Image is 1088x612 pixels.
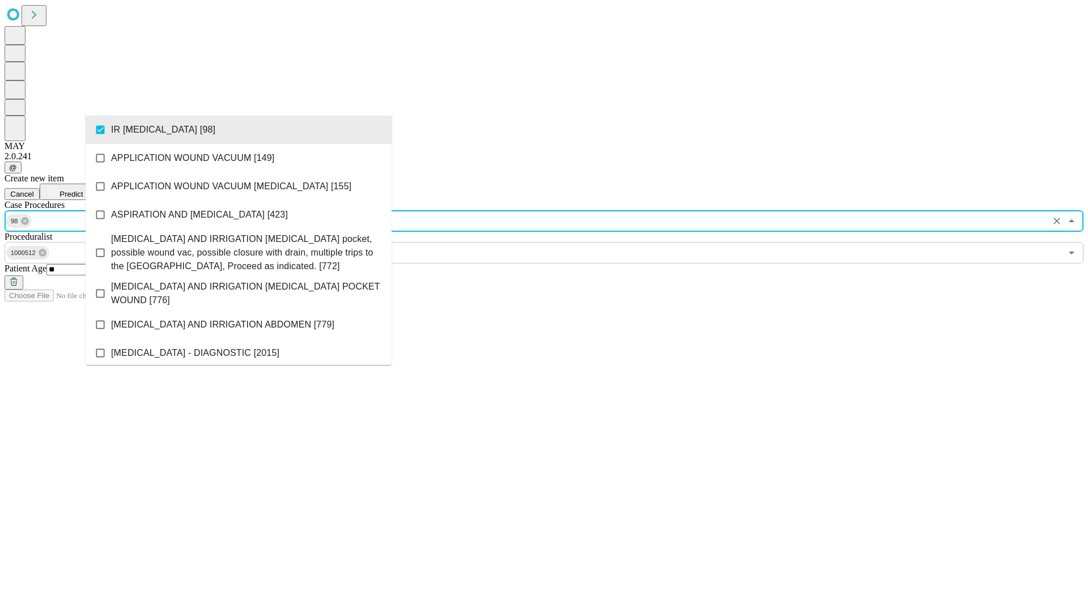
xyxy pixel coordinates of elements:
[1064,213,1079,229] button: Close
[111,280,382,307] span: [MEDICAL_DATA] AND IRRIGATION [MEDICAL_DATA] POCKET WOUND [776]
[6,214,32,228] div: 98
[5,188,40,200] button: Cancel
[9,163,17,172] span: @
[5,232,52,241] span: Proceduralist
[6,246,49,260] div: 1000512
[6,215,23,228] span: 98
[5,263,46,273] span: Patient Age
[111,123,215,137] span: IR [MEDICAL_DATA] [98]
[5,141,1083,151] div: MAY
[111,151,274,165] span: APPLICATION WOUND VACUUM [149]
[1049,213,1065,229] button: Clear
[111,208,288,222] span: ASPIRATION AND [MEDICAL_DATA] [423]
[111,232,382,273] span: [MEDICAL_DATA] AND IRRIGATION [MEDICAL_DATA] pocket, possible wound vac, possible closure with dr...
[59,190,83,198] span: Predict
[111,318,334,331] span: [MEDICAL_DATA] AND IRRIGATION ABDOMEN [779]
[5,200,65,210] span: Scheduled Procedure
[5,173,64,183] span: Create new item
[10,190,34,198] span: Cancel
[6,246,40,260] span: 1000512
[1064,245,1079,261] button: Open
[111,180,351,193] span: APPLICATION WOUND VACUUM [MEDICAL_DATA] [155]
[111,346,279,360] span: [MEDICAL_DATA] - DIAGNOSTIC [2015]
[5,161,22,173] button: @
[40,184,92,200] button: Predict
[5,151,1083,161] div: 2.0.241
